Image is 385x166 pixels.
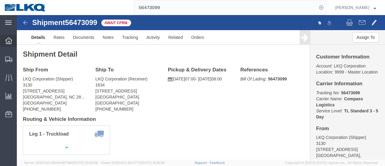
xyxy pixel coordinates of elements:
button: [PERSON_NAME] [335,4,377,11]
span: [DATE] 10:40:19 [141,161,165,164]
span: Jason Voyles [335,4,369,11]
img: logo [4,3,46,12]
a: Feedback [210,161,225,164]
input: Search for shipment number, reference number [134,0,317,15]
span: Copyright © [DATE]-[DATE] Agistix Inc., All Rights Reserved [285,160,378,165]
span: Client: 2025.16.0-8fc0770 [101,161,165,164]
a: Support [195,161,210,164]
span: Server: 2025.16.0-9544af67660 [24,161,98,164]
span: [DATE] 10:42:29 [74,161,98,164]
iframe: FS Legacy Container [17,15,385,160]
